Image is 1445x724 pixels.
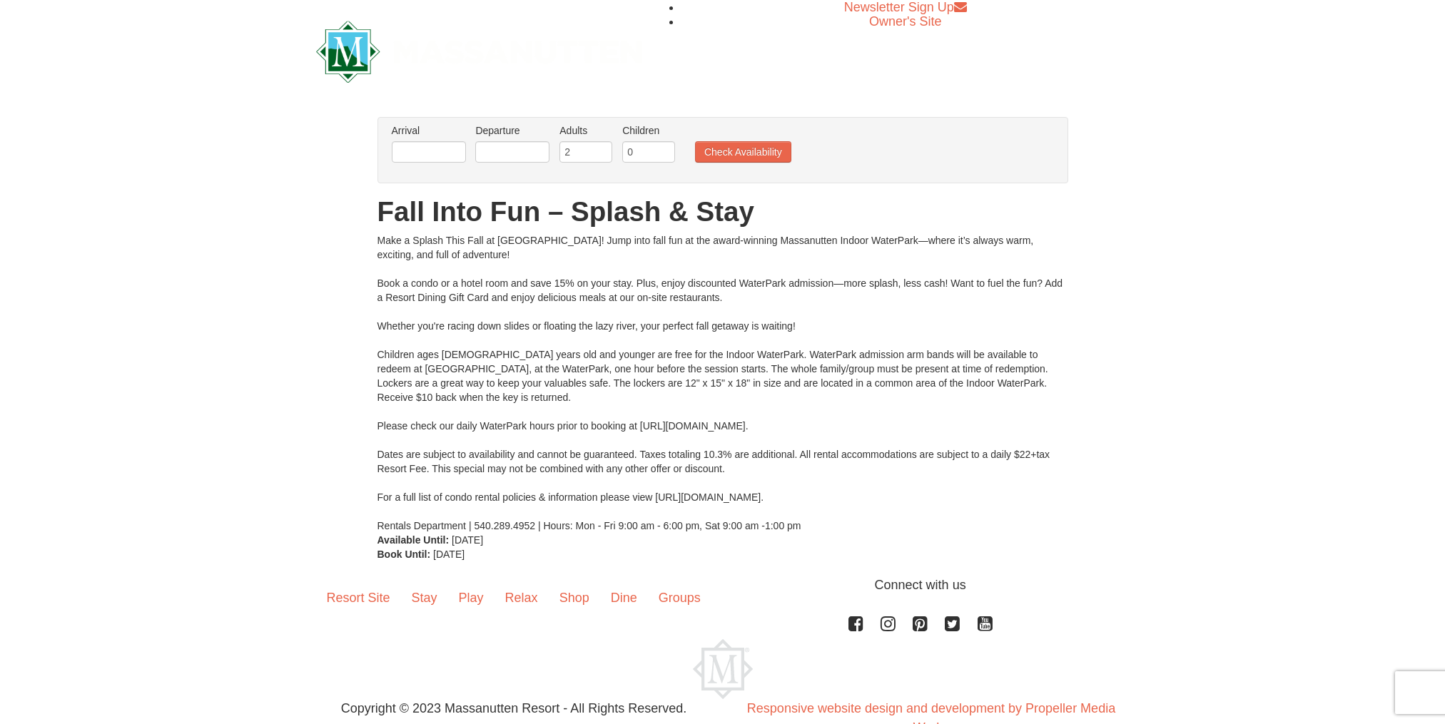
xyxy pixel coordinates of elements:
[495,576,549,620] a: Relax
[316,576,1130,595] p: Connect with us
[401,576,448,620] a: Stay
[695,141,791,163] button: Check Availability
[316,21,643,83] img: Massanutten Resort Logo
[648,576,711,620] a: Groups
[377,198,1068,226] h1: Fall Into Fun – Splash & Stay
[600,576,648,620] a: Dine
[559,123,612,138] label: Adults
[448,576,495,620] a: Play
[433,549,465,560] span: [DATE]
[316,33,643,66] a: Massanutten Resort
[305,699,723,718] p: Copyright © 2023 Massanutten Resort - All Rights Reserved.
[377,534,450,546] strong: Available Until:
[392,123,466,138] label: Arrival
[377,549,431,560] strong: Book Until:
[377,233,1068,533] div: Make a Splash This Fall at [GEOGRAPHIC_DATA]! Jump into fall fun at the award-winning Massanutten...
[475,123,549,138] label: Departure
[869,14,941,29] a: Owner's Site
[316,576,401,620] a: Resort Site
[452,534,483,546] span: [DATE]
[693,639,753,699] img: Massanutten Resort Logo
[622,123,675,138] label: Children
[549,576,600,620] a: Shop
